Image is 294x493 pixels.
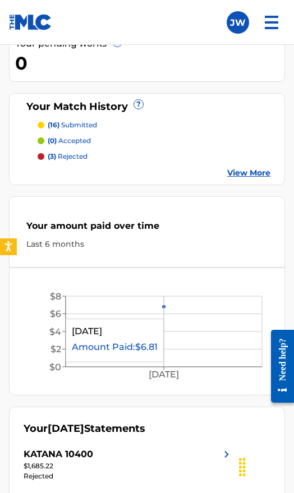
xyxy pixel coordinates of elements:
iframe: Chat Widget [238,439,294,493]
p: accepted [48,136,91,146]
tspan: $4 [49,326,61,337]
img: MLC Logo [9,14,52,30]
div: 0 [15,50,284,76]
span: ? [113,38,122,47]
div: Rejected [24,471,233,481]
tspan: [DATE] [149,369,179,380]
span: (16) [48,121,59,129]
div: $1,685.22 [24,461,233,471]
a: View More [227,167,270,179]
a: (3) rejected [38,151,270,162]
div: Last 6 months [26,238,268,250]
div: Your Match History [24,99,270,114]
div: Your amount paid over time [26,219,268,238]
img: right chevron icon [220,448,233,461]
tspan: $6 [50,308,61,319]
img: menu [258,9,285,36]
span: (0) [48,136,57,145]
a: KATANA 10400right chevron icon$1,685.22Rejected [24,448,233,481]
tspan: $8 [50,291,61,302]
p: rejected [48,151,88,162]
div: Your Statements [24,421,145,436]
div: Drag [233,450,251,484]
span: ? [134,100,143,109]
a: (16) submitted [38,120,270,130]
iframe: Resource Center [263,320,294,413]
div: User Menu [227,11,249,34]
tspan: $0 [49,362,61,372]
a: (0) accepted [38,136,270,146]
span: [DATE] [48,422,84,435]
span: (3) [48,152,56,160]
div: KATANA 10400 [24,448,93,461]
tspan: $2 [50,344,61,354]
p: submitted [48,120,97,130]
